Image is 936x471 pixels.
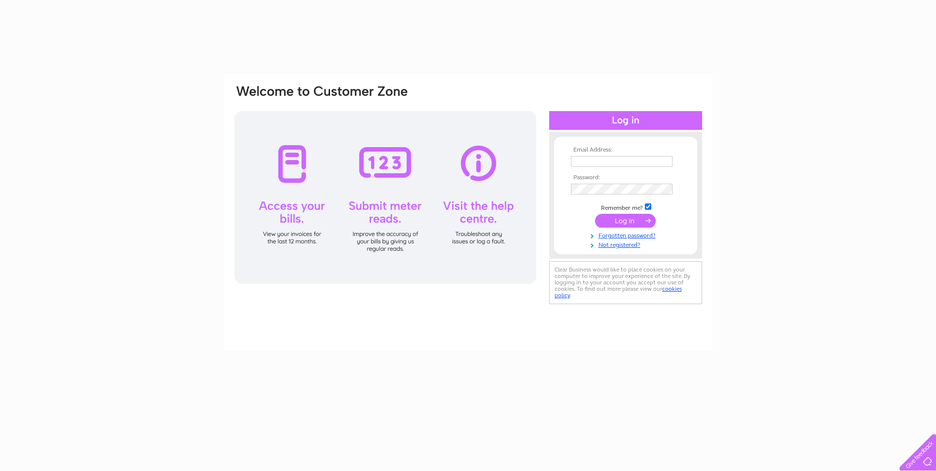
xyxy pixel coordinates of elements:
[571,239,683,249] a: Not registered?
[555,285,682,299] a: cookies policy
[568,202,683,212] td: Remember me?
[568,147,683,154] th: Email Address:
[595,214,656,228] input: Submit
[571,230,683,239] a: Forgotten password?
[568,174,683,181] th: Password:
[549,261,702,304] div: Clear Business would like to place cookies on your computer to improve your experience of the sit...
